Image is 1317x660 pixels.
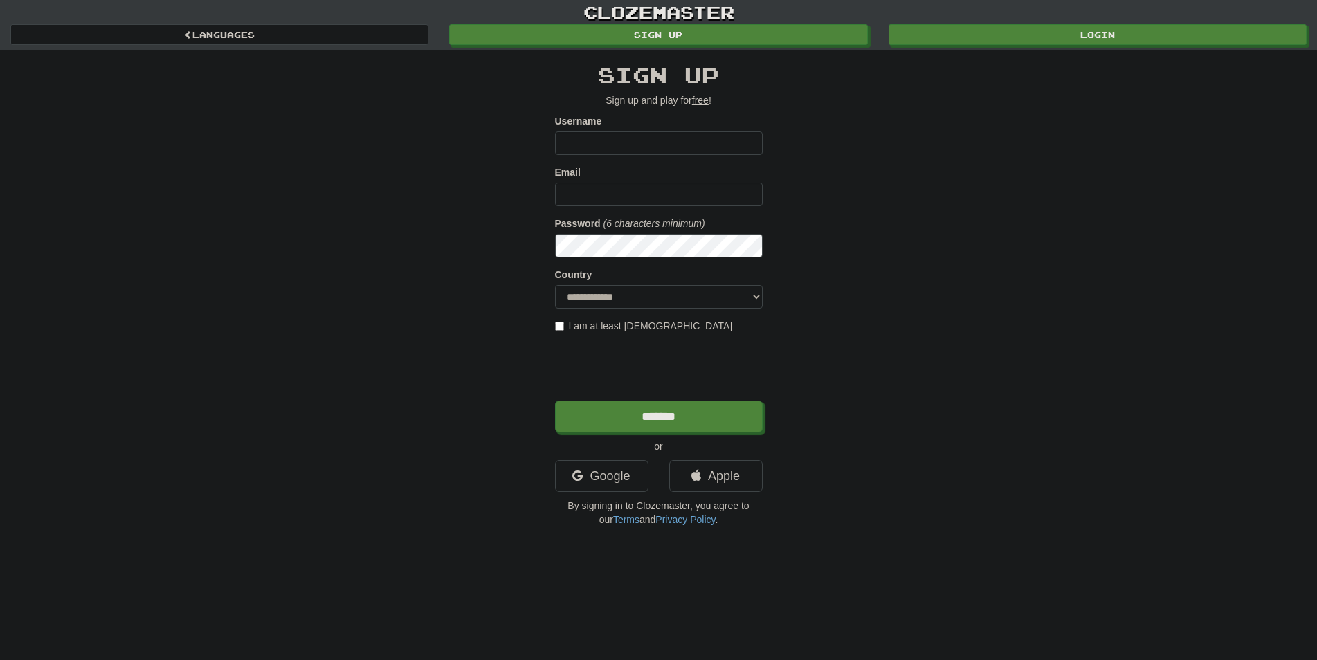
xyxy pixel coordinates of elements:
[889,24,1307,45] a: Login
[10,24,428,45] a: Languages
[555,268,592,282] label: Country
[555,499,763,526] p: By signing in to Clozemaster, you agree to our and .
[555,340,765,394] iframe: reCAPTCHA
[603,218,705,229] em: (6 characters minimum)
[555,165,581,179] label: Email
[655,514,715,525] a: Privacy Policy
[555,114,602,128] label: Username
[669,460,763,492] a: Apple
[555,322,564,331] input: I am at least [DEMOGRAPHIC_DATA]
[555,217,601,230] label: Password
[613,514,639,525] a: Terms
[555,439,763,453] p: or
[555,93,763,107] p: Sign up and play for !
[555,460,648,492] a: Google
[555,319,733,333] label: I am at least [DEMOGRAPHIC_DATA]
[692,95,709,106] u: free
[555,64,763,86] h2: Sign up
[449,24,867,45] a: Sign up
